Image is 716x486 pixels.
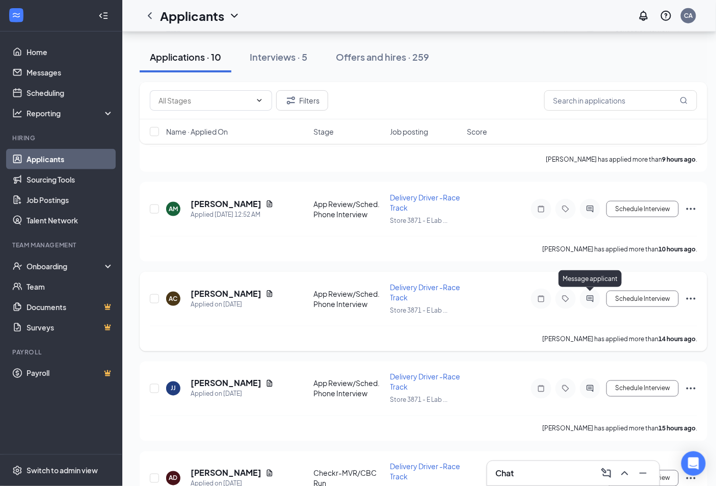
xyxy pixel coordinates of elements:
[685,382,697,395] svg: Ellipses
[635,465,651,481] button: Minimize
[662,156,696,163] b: 9 hours ago
[390,193,461,212] span: Delivery Driver -Race Track
[638,10,650,22] svg: Notifications
[255,96,263,105] svg: ChevronDown
[617,465,633,481] button: ChevronUp
[584,205,596,213] svg: ActiveChat
[12,241,112,249] div: Team Management
[606,380,679,397] button: Schedule Interview
[276,90,328,111] button: Filter Filters
[169,294,178,303] div: AC
[191,198,261,210] h5: [PERSON_NAME]
[542,335,697,343] p: [PERSON_NAME] has applied more than .
[560,385,572,393] svg: Tag
[681,451,706,476] div: Open Intercom Messenger
[26,261,105,271] div: Onboarding
[313,378,384,399] div: App Review/Sched. Phone Interview
[467,126,487,137] span: Score
[313,126,334,137] span: Stage
[560,205,572,213] svg: Tag
[166,126,228,137] span: Name · Applied On
[158,95,251,106] input: All Stages
[685,472,697,484] svg: Ellipses
[559,270,622,287] div: Message applicant
[546,155,697,164] p: [PERSON_NAME] has applied more than .
[495,468,514,479] h3: Chat
[12,108,22,118] svg: Analysis
[266,379,274,388] svg: Document
[26,83,114,103] a: Scheduling
[150,50,221,63] div: Applications · 10
[313,289,384,309] div: App Review/Sched. Phone Interview
[12,466,22,476] svg: Settings
[26,276,114,297] a: Team
[637,467,649,479] svg: Minimize
[26,317,114,338] a: SurveysCrown
[619,467,631,479] svg: ChevronUp
[12,348,112,356] div: Payroll
[144,10,156,22] svg: ChevronLeft
[390,396,448,404] span: Store 3871 - E Lab ...
[98,11,109,21] svg: Collapse
[535,205,547,213] svg: Note
[390,462,461,481] span: Delivery Driver -Race Track
[390,217,448,224] span: Store 3871 - E Lab ...
[685,203,697,215] svg: Ellipses
[250,50,307,63] div: Interviews · 5
[26,190,114,210] a: Job Postings
[191,299,274,310] div: Applied on [DATE]
[191,288,261,299] h5: [PERSON_NAME]
[266,469,274,477] svg: Document
[191,468,261,479] h5: [PERSON_NAME]
[191,378,261,389] h5: [PERSON_NAME]
[169,474,178,482] div: AD
[11,10,21,20] svg: WorkstreamLogo
[313,199,384,219] div: App Review/Sched. Phone Interview
[584,385,596,393] svg: ActiveChat
[390,126,429,137] span: Job posting
[228,10,241,22] svg: ChevronDown
[535,295,547,303] svg: Note
[26,62,114,83] a: Messages
[191,210,274,220] div: Applied [DATE] 12:52 AM
[336,50,429,63] div: Offers and hires · 259
[26,169,114,190] a: Sourcing Tools
[606,201,679,217] button: Schedule Interview
[660,10,672,22] svg: QuestionInfo
[685,293,697,305] svg: Ellipses
[658,335,696,343] b: 14 hours ago
[26,42,114,62] a: Home
[26,210,114,231] a: Talent Network
[600,467,613,479] svg: ComposeMessage
[584,295,596,303] svg: ActiveChat
[26,108,114,118] div: Reporting
[12,261,22,271] svg: UserCheck
[390,283,461,302] span: Delivery Driver -Race Track
[658,245,696,253] b: 10 hours ago
[680,96,688,105] svg: MagnifyingGlass
[12,134,112,142] div: Hiring
[544,90,697,111] input: Search in applications
[658,425,696,432] b: 15 hours ago
[560,295,572,303] svg: Tag
[26,149,114,169] a: Applicants
[169,204,178,213] div: AM
[285,94,297,107] svg: Filter
[542,424,697,433] p: [PERSON_NAME] has applied more than .
[191,389,274,399] div: Applied on [DATE]
[684,11,693,20] div: CA
[390,372,461,392] span: Delivery Driver -Race Track
[26,297,114,317] a: DocumentsCrown
[160,7,224,24] h1: Applicants
[171,384,176,393] div: JJ
[390,306,448,314] span: Store 3871 - E Lab ...
[535,385,547,393] svg: Note
[266,290,274,298] svg: Document
[542,245,697,253] p: [PERSON_NAME] has applied more than .
[26,363,114,383] a: PayrollCrown
[606,291,679,307] button: Schedule Interview
[266,200,274,208] svg: Document
[26,466,98,476] div: Switch to admin view
[598,465,615,481] button: ComposeMessage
